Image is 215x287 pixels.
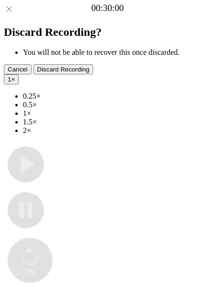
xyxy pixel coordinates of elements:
[4,26,211,39] h2: Discard Recording?
[23,101,211,109] li: 0.5×
[33,64,94,74] button: Discard Recording
[4,74,19,84] button: 1×
[23,48,211,57] li: You will not be able to recover this once discarded.
[23,109,211,118] li: 1×
[23,118,211,126] li: 1.5×
[8,76,11,83] span: 1
[4,64,32,74] button: Cancel
[23,92,211,101] li: 0.25×
[23,126,211,135] li: 2×
[91,3,124,13] a: 00:30:00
